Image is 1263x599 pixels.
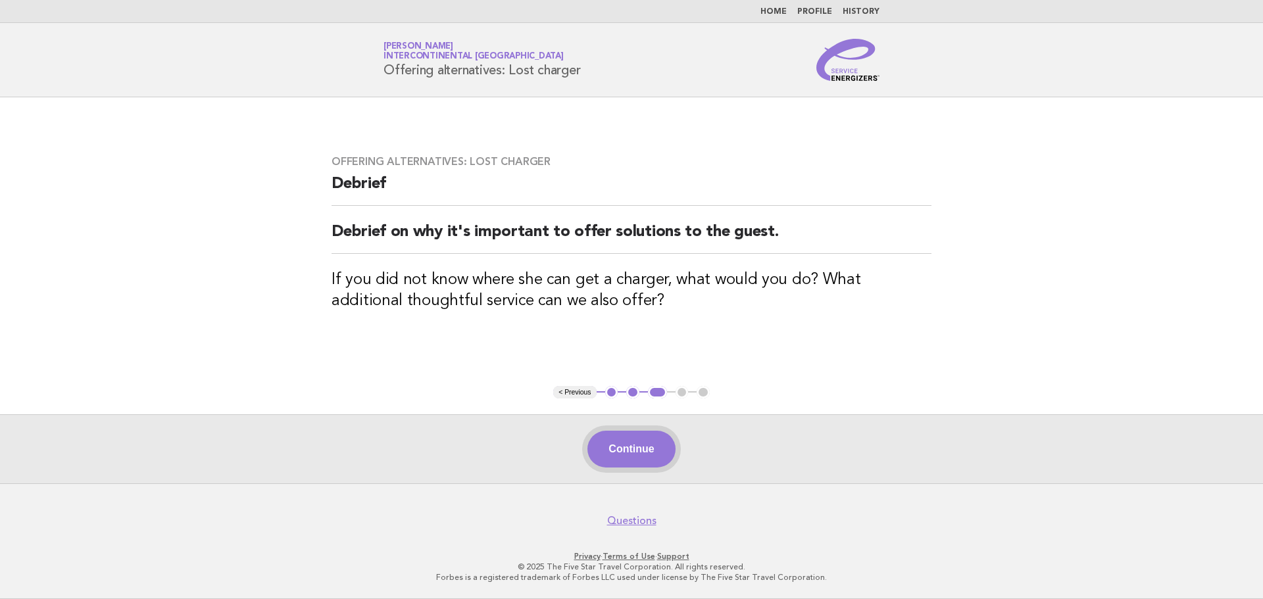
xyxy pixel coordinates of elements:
[816,39,879,81] img: Service Energizers
[587,431,675,467] button: Continue
[760,8,787,16] a: Home
[384,42,564,60] a: [PERSON_NAME]InterContinental [GEOGRAPHIC_DATA]
[626,386,639,399] button: 2
[229,562,1034,572] p: © 2025 The Five Star Travel Corporation. All rights reserved.
[843,8,879,16] a: History
[574,552,601,561] a: Privacy
[384,53,564,61] span: InterContinental [GEOGRAPHIC_DATA]
[384,43,580,77] h1: Offering alternatives: Lost charger
[229,551,1034,562] p: · ·
[229,572,1034,583] p: Forbes is a registered trademark of Forbes LLC used under license by The Five Star Travel Corpora...
[332,174,931,206] h2: Debrief
[332,270,931,312] h3: If you did not know where she can get a charger, what would you do? What additional thoughtful se...
[797,8,832,16] a: Profile
[603,552,655,561] a: Terms of Use
[607,514,656,527] a: Questions
[605,386,618,399] button: 1
[332,155,931,168] h3: Offering alternatives: Lost charger
[553,386,596,399] button: < Previous
[332,222,931,254] h2: Debrief on why it's important to offer solutions to the guest.
[657,552,689,561] a: Support
[648,386,667,399] button: 3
